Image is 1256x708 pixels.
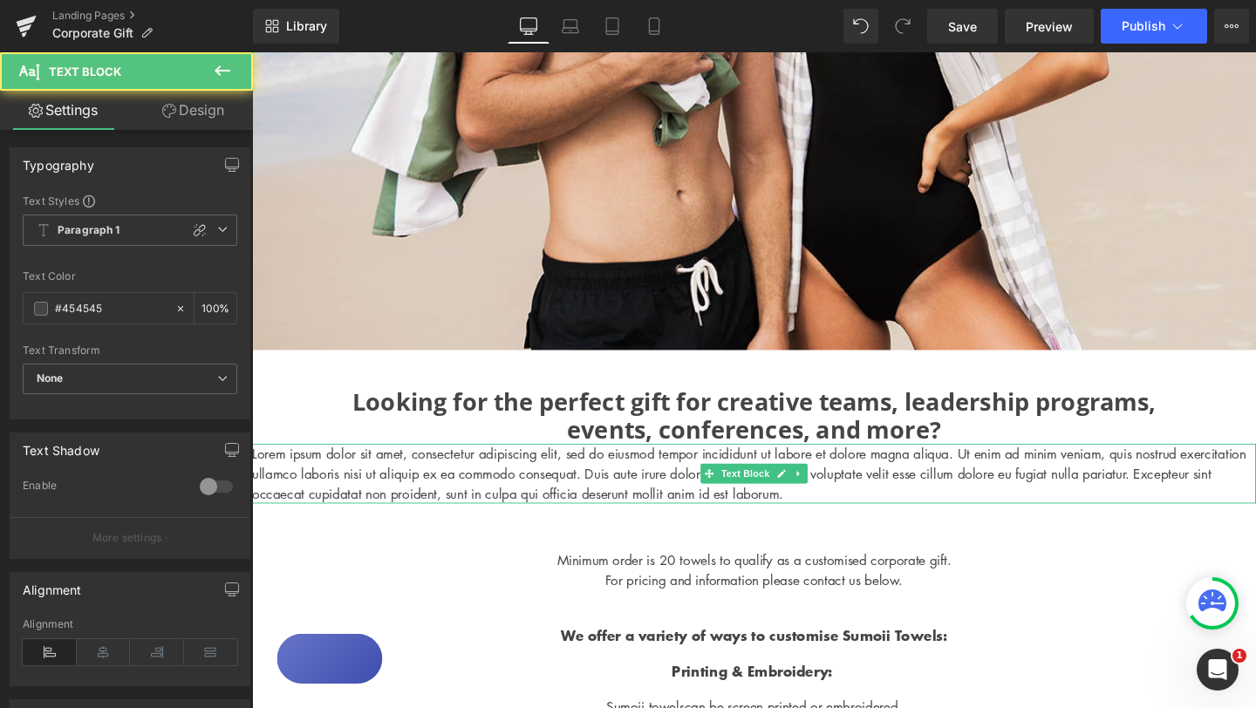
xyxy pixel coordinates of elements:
a: Desktop [508,9,549,44]
span: Save [948,17,977,36]
button: Redo [885,9,920,44]
div: Alignment [23,618,237,630]
a: Landing Pages [52,9,253,23]
p: Minimum order is 20 towels to qualify as a customised corporate gift. [44,523,1012,544]
div: Text Color [23,270,237,283]
button: More settings [10,517,249,558]
p: More settings [92,530,162,546]
span: Text Block [49,65,121,78]
span: 1 [1232,649,1246,663]
span: Library [286,18,327,34]
a: New Library [253,9,339,44]
button: Publish [1101,9,1207,44]
strong: Printing & Embroidery: [441,639,610,661]
span: Preview [1026,17,1073,36]
div: % [195,293,236,323]
a: Laptop [549,9,591,44]
div: Text Styles [23,194,237,208]
a: Tablet [591,9,633,44]
div: Text Shadow [23,433,99,458]
a: Design [130,91,256,130]
iframe: Intercom live chat [1197,649,1239,691]
button: Rewards [26,611,137,664]
b: Paragraph 1 [58,223,120,238]
span: Corporate Gift [52,26,133,40]
a: Expand / Collapse [566,432,584,453]
p: For pricing and information please contact us below. [44,544,1012,565]
button: More [1214,9,1249,44]
button: Undo [843,9,878,44]
div: Enable [23,479,182,497]
div: Text Transform [23,344,237,357]
div: Typography [23,148,94,173]
strong: We offer a variety of ways to customise Sumoii Towels: [325,602,731,623]
span: Publish [1122,19,1165,33]
strong: Looking for the perfect gift for creative teams, leadership programs, events, conferences, and more? [106,351,950,413]
input: Color [55,299,167,318]
a: Mobile [633,9,675,44]
div: Alignment [23,573,82,597]
span: Sumoii towels [372,678,454,698]
span: Text Block [489,432,547,453]
a: Preview [1005,9,1094,44]
b: None [37,371,64,385]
